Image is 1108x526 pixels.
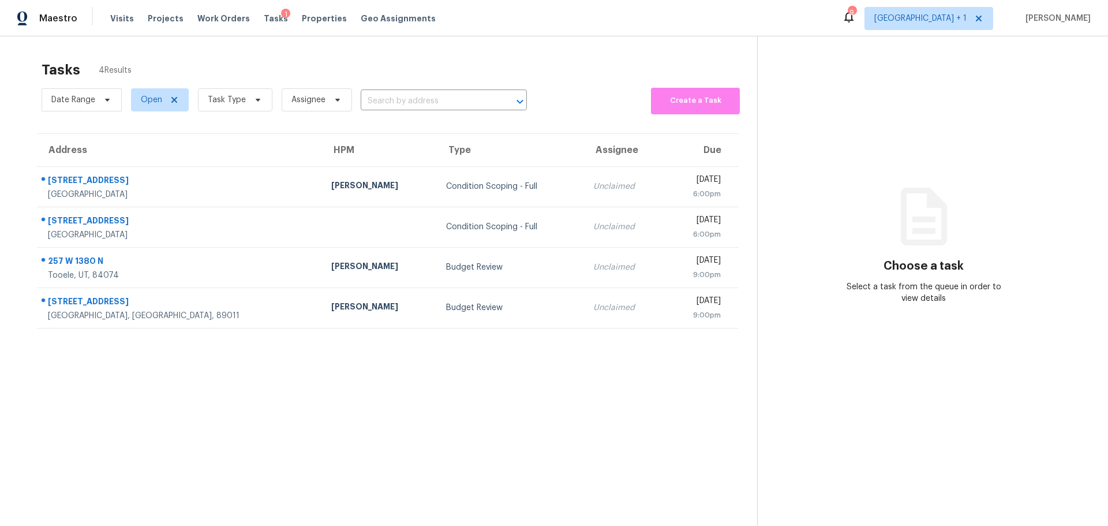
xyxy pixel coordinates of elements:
span: Geo Assignments [361,13,436,24]
div: 9:00pm [674,309,721,321]
span: Visits [110,13,134,24]
span: Maestro [39,13,77,24]
th: HPM [322,134,437,166]
div: Unclaimed [593,302,656,314]
div: 6:00pm [674,229,721,240]
button: Open [512,94,528,110]
span: Properties [302,13,347,24]
span: Assignee [291,94,325,106]
div: [GEOGRAPHIC_DATA], [GEOGRAPHIC_DATA], 89011 [48,310,313,322]
div: [STREET_ADDRESS] [48,296,313,310]
div: [PERSON_NAME] [331,301,428,315]
div: [STREET_ADDRESS] [48,174,313,189]
span: Date Range [51,94,95,106]
div: [DATE] [674,295,721,309]
button: Create a Task [651,88,740,114]
div: [DATE] [674,174,721,188]
div: [DATE] [674,214,721,229]
th: Type [437,134,585,166]
span: Task Type [208,94,246,106]
div: Unclaimed [593,262,656,273]
div: 1 [281,9,290,20]
div: Unclaimed [593,221,656,233]
span: [GEOGRAPHIC_DATA] + 1 [874,13,967,24]
div: [DATE] [674,255,721,269]
span: Create a Task [657,94,734,107]
div: [STREET_ADDRESS] [48,215,313,229]
div: 9:00pm [674,269,721,281]
span: Tasks [264,14,288,23]
span: Projects [148,13,184,24]
div: Condition Scoping - Full [446,181,575,192]
div: Unclaimed [593,181,656,192]
span: 4 Results [99,65,132,76]
div: Budget Review [446,302,575,314]
div: 6:00pm [674,188,721,200]
h3: Choose a task [884,260,964,272]
div: 9 [848,7,856,18]
input: Search by address [361,92,495,110]
div: [GEOGRAPHIC_DATA] [48,189,313,200]
span: [PERSON_NAME] [1021,13,1091,24]
div: [PERSON_NAME] [331,180,428,194]
div: 257 W 1380 N [48,255,313,270]
th: Address [37,134,322,166]
div: Select a task from the queue in order to view details [841,281,1007,304]
th: Assignee [584,134,665,166]
span: Work Orders [197,13,250,24]
div: Tooele, UT, 84074 [48,270,313,281]
div: Budget Review [446,262,575,273]
h2: Tasks [42,64,80,76]
div: Condition Scoping - Full [446,221,575,233]
span: Open [141,94,162,106]
th: Due [665,134,739,166]
div: [PERSON_NAME] [331,260,428,275]
div: [GEOGRAPHIC_DATA] [48,229,313,241]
